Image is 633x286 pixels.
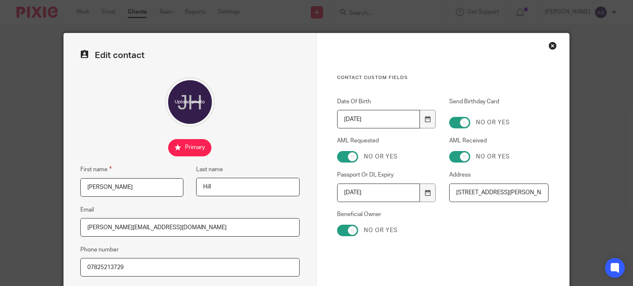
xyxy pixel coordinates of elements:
[337,98,436,106] label: Date Of Birth
[549,42,557,50] div: Close this dialog window
[337,184,420,202] input: YYYY-MM-DD
[337,137,436,145] label: AML Requested
[80,206,94,214] label: Email
[337,210,436,219] label: Beneficial Owner
[449,137,549,145] label: AML Received
[364,226,398,235] label: No or yes
[80,246,119,254] label: Phone number
[196,165,223,174] label: Last name
[337,74,549,81] h3: Contact Custom fields
[337,171,436,179] label: Passport Or DL Expiry
[476,153,510,161] label: No or yes
[80,165,112,174] label: First name
[449,171,549,179] label: Address
[80,50,300,61] h2: Edit contact
[364,153,398,161] label: No or yes
[449,98,549,111] label: Send Birthday Card
[476,119,510,127] label: No or yes
[337,110,420,128] input: YYYY-MM-DD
